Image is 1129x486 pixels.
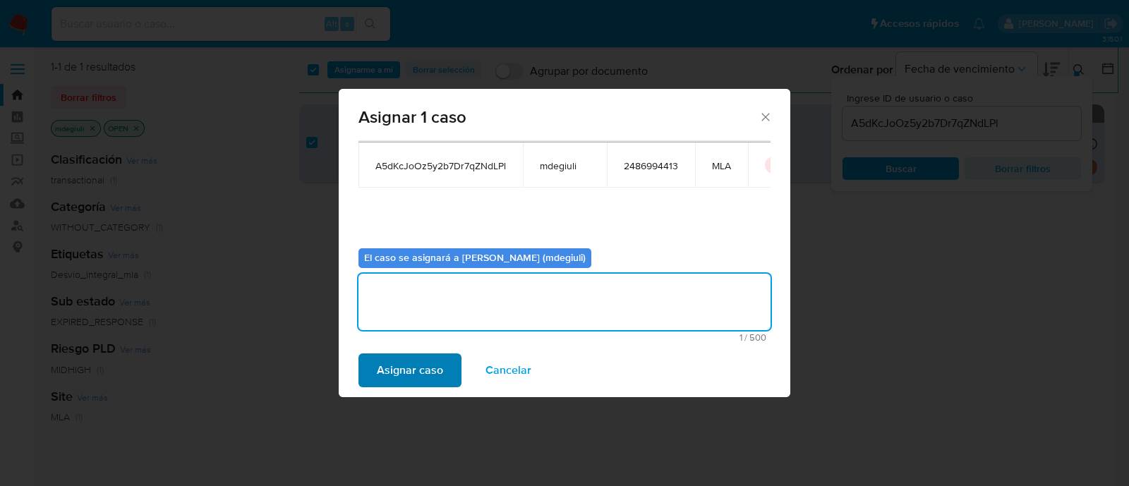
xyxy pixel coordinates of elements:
[540,159,590,172] span: mdegiuli
[467,353,550,387] button: Cancelar
[339,89,790,397] div: assign-modal
[358,109,759,126] span: Asignar 1 caso
[712,159,731,172] span: MLA
[363,333,766,342] span: Máximo 500 caracteres
[485,355,531,386] span: Cancelar
[377,355,443,386] span: Asignar caso
[358,353,461,387] button: Asignar caso
[375,159,506,172] span: A5dKcJoOz5y2b7Dr7qZNdLPl
[765,157,782,174] button: icon-button
[364,250,586,265] b: El caso se asignará a [PERSON_NAME] (mdegiuli)
[624,159,678,172] span: 2486994413
[759,110,771,123] button: Cerrar ventana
